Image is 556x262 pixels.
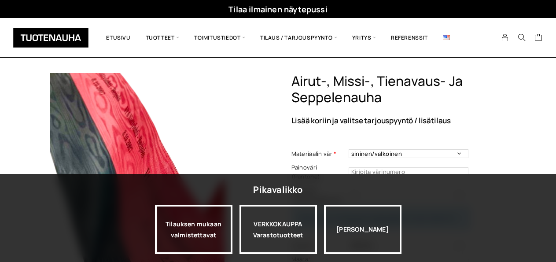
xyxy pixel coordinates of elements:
img: Tuotenauha Oy [13,28,88,48]
a: My Account [497,33,514,41]
button: Search [513,33,530,41]
span: Tilaus / Tarjouspyyntö [253,25,345,51]
a: Tilauksen mukaan valmistettavat [155,205,232,254]
img: English [443,35,450,40]
span: Tuotteet [138,25,187,51]
a: Referenssit [383,25,435,51]
div: Pikavalikko [253,182,302,198]
a: Etusivu [99,25,138,51]
div: [PERSON_NAME] [324,205,401,254]
span: Toimitustiedot [187,25,253,51]
a: Cart [534,33,543,44]
p: Lisää koriin ja valitse tarjouspyyntö / lisätilaus [291,117,536,124]
a: Tilaa ilmainen näytepussi [228,4,328,15]
input: Kirjoita värinumero [349,167,468,176]
a: VERKKOKAUPPAVarastotuotteet [239,205,317,254]
div: VERKKOKAUPPA Varastotuotteet [239,205,317,254]
label: Painoväri (Pantone) [291,163,346,181]
h1: Airut-, missi-, tienavaus- ja seppelenauha [291,73,536,106]
label: Materiaalin väri [291,149,346,159]
span: Yritys [345,25,383,51]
